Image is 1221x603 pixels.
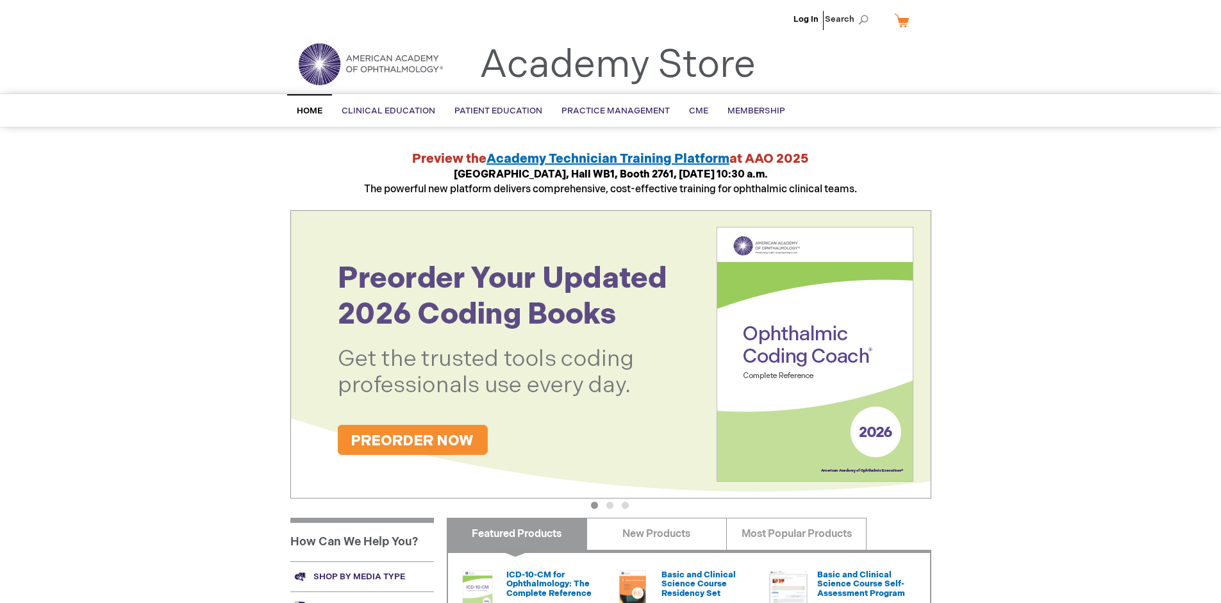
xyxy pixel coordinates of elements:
span: Search [825,6,874,32]
h1: How Can We Help You? [290,518,434,561]
a: Basic and Clinical Science Course Self-Assessment Program [817,570,905,599]
span: Membership [727,106,785,116]
button: 2 of 3 [606,502,613,509]
a: Basic and Clinical Science Course Residency Set [661,570,736,599]
a: Log In [793,14,818,24]
a: ICD-10-CM for Ophthalmology: The Complete Reference [506,570,592,599]
a: Featured Products [447,518,587,550]
a: Academy Store [479,42,756,88]
span: CME [689,106,708,116]
strong: [GEOGRAPHIC_DATA], Hall WB1, Booth 2761, [DATE] 10:30 a.m. [454,169,768,181]
a: Most Popular Products [726,518,867,550]
span: The powerful new platform delivers comprehensive, cost-effective training for ophthalmic clinical... [364,169,857,195]
a: Shop by media type [290,561,434,591]
span: Home [297,106,322,116]
a: New Products [586,518,727,550]
span: Practice Management [561,106,670,116]
strong: Preview the at AAO 2025 [412,151,809,167]
span: Clinical Education [342,106,435,116]
a: Academy Technician Training Platform [486,151,729,167]
button: 3 of 3 [622,502,629,509]
button: 1 of 3 [591,502,598,509]
span: Patient Education [454,106,542,116]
